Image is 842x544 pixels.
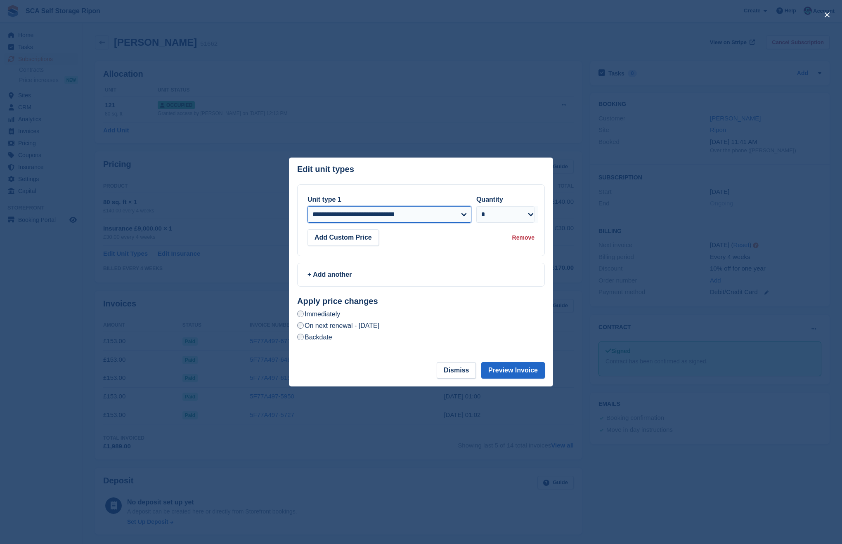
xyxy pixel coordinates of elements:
[297,311,304,317] input: Immediately
[297,297,378,306] strong: Apply price changes
[297,263,545,287] a: + Add another
[297,322,304,329] input: On next renewal - [DATE]
[437,362,476,379] button: Dismiss
[481,362,545,379] button: Preview Invoice
[512,233,535,242] div: Remove
[476,196,503,203] label: Quantity
[297,334,304,340] input: Backdate
[297,165,354,174] p: Edit unit types
[297,333,332,341] label: Backdate
[297,310,340,318] label: Immediately
[307,270,535,280] div: + Add another
[297,321,379,330] label: On next renewal - [DATE]
[821,8,834,21] button: close
[307,229,379,246] button: Add Custom Price
[307,196,341,203] label: Unit type 1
